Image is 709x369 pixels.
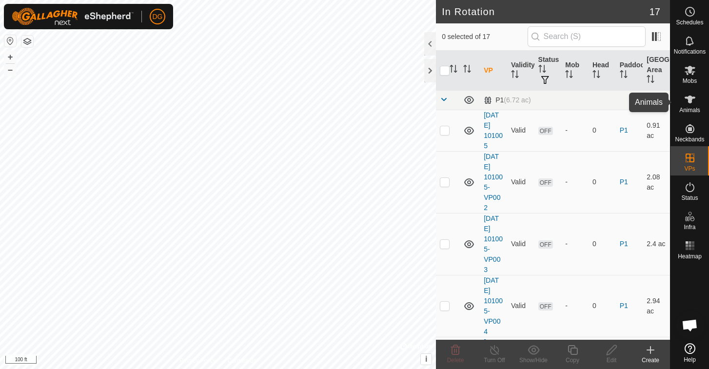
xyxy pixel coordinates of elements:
a: P1 [620,178,628,186]
p-sorticon: Activate to sort [620,72,628,79]
span: i [425,355,427,363]
div: - [565,177,585,187]
input: Search (S) [528,26,646,47]
td: Valid [507,110,534,151]
td: Valid [507,151,534,213]
span: Neckbands [675,136,704,142]
span: Delete [447,357,464,364]
div: Open chat [675,311,705,340]
a: Help [670,339,709,367]
span: Mobs [683,78,697,84]
p-sorticon: Activate to sort [450,66,457,74]
td: 0 [589,213,616,275]
a: P1 [620,240,628,248]
span: OFF [538,302,553,311]
button: + [4,51,16,63]
div: - [565,239,585,249]
td: Valid [507,213,534,275]
span: DG [153,12,163,22]
div: Create [631,356,670,365]
button: – [4,64,16,76]
div: P1 [484,96,531,104]
button: Reset Map [4,35,16,47]
td: 2.4 ac [643,213,670,275]
span: (6.72 ac) [504,96,531,104]
div: - [565,125,585,136]
th: Paddock [616,51,643,91]
a: [DATE] 101005-VP004 [484,276,503,335]
a: Contact Us [228,356,256,365]
a: [DATE] 101005 [484,111,503,150]
span: Infra [684,224,695,230]
span: 0 selected of 17 [442,32,527,42]
td: Valid [507,275,534,337]
a: [DATE] 101005-VP003 [484,214,503,273]
button: Map Layers [21,36,33,47]
h2: In Rotation [442,6,650,18]
span: Help [684,357,696,363]
span: VPs [684,166,695,172]
p-sorticon: Activate to sort [463,66,471,74]
a: [DATE] 101005-VP002 [484,153,503,212]
a: P1 [620,302,628,310]
p-sorticon: Activate to sort [538,66,546,74]
div: Copy [553,356,592,365]
th: VP [480,51,507,91]
span: Schedules [676,19,703,25]
p-sorticon: Activate to sort [565,72,573,79]
img: Gallagher Logo [12,8,134,25]
th: Validity [507,51,534,91]
div: Turn Off [475,356,514,365]
span: Status [681,195,698,201]
span: Heatmap [678,253,702,259]
td: 0.91 ac [643,110,670,151]
p-sorticon: Activate to sort [592,72,600,79]
span: OFF [538,240,553,249]
th: Head [589,51,616,91]
p-sorticon: Activate to sort [647,77,654,84]
span: Animals [679,107,700,113]
div: - [565,301,585,311]
div: Edit [592,356,631,365]
button: i [421,354,432,365]
a: P1 [620,126,628,134]
td: 0 [589,275,616,337]
td: 2.94 ac [643,275,670,337]
th: Mob [561,51,589,91]
td: 0 [589,110,616,151]
div: Show/Hide [514,356,553,365]
span: OFF [538,127,553,135]
p-sorticon: Activate to sort [511,72,519,79]
span: Notifications [674,49,706,55]
span: 17 [650,4,660,19]
td: 2.08 ac [643,151,670,213]
td: 0 [589,151,616,213]
span: OFF [538,178,553,187]
th: Status [534,51,562,91]
th: [GEOGRAPHIC_DATA] Area [643,51,670,91]
a: Privacy Policy [179,356,216,365]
